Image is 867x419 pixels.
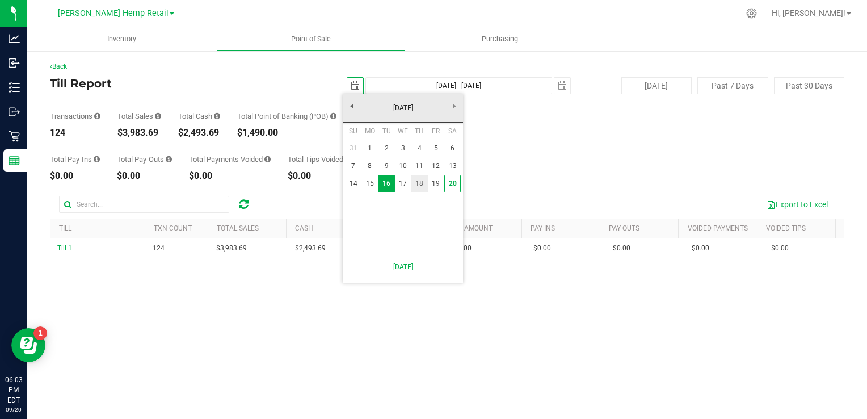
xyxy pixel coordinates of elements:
div: Manage settings [744,8,759,19]
a: 20 [444,175,461,192]
th: Thursday [411,123,428,140]
i: Sum of all voided payment transaction amounts (excluding tips and transaction fees) within the da... [264,156,271,163]
span: $0.00 [613,243,630,254]
a: Point of Sale [216,27,405,51]
th: Saturday [444,123,461,140]
inline-svg: Inbound [9,57,20,69]
div: $0.00 [288,171,351,181]
span: select [347,78,363,94]
span: Till 1 [57,244,72,252]
a: Voided Payments [688,224,748,232]
span: Purchasing [466,34,533,44]
a: 19 [428,175,444,192]
a: TXN Count [154,224,192,232]
i: Sum of all successful, non-voided payment transaction amounts (excluding tips and transaction fee... [155,112,161,120]
p: 06:03 PM EDT [5,375,22,405]
span: $0.00 [533,243,551,254]
a: Purchasing [405,27,594,51]
div: $3,983.69 [117,128,161,137]
span: 124 [153,243,165,254]
th: Sunday [345,123,361,140]
a: 3 [395,140,411,157]
a: 6 [444,140,461,157]
div: Total Sales [117,112,161,120]
a: 15 [361,175,378,192]
a: 5 [428,140,444,157]
a: Till [59,224,71,232]
button: [DATE] [621,77,692,94]
input: Search... [59,196,229,213]
a: Tip Amount [452,224,493,232]
a: 16 [378,175,394,192]
a: 4 [411,140,428,157]
div: $0.00 [189,171,271,181]
i: Sum of all cash pay-outs removed from tills within the date range. [166,156,172,163]
span: Inventory [92,34,151,44]
iframe: Resource center [11,328,45,362]
button: Past 7 Days [697,77,768,94]
div: $2,493.69 [178,128,220,137]
div: Total Pay-Ins [50,156,100,163]
span: [PERSON_NAME] Hemp Retail [58,9,169,18]
a: 9 [378,157,394,175]
th: Monday [361,123,378,140]
span: $2,493.69 [295,243,326,254]
button: Export to Excel [759,195,835,214]
inline-svg: Retail [9,131,20,142]
a: [DATE] [342,99,464,117]
th: Friday [428,123,444,140]
h4: Till Report [50,77,315,90]
a: Pay Ins [531,224,555,232]
div: $1,490.00 [237,128,336,137]
a: 17 [395,175,411,192]
span: Point of Sale [276,34,346,44]
a: 11 [411,157,428,175]
a: Inventory [27,27,216,51]
inline-svg: Reports [9,155,20,166]
th: Tuesday [378,123,394,140]
a: 10 [395,157,411,175]
i: Sum of all successful, non-voided cash payment transaction amounts (excluding tips and transactio... [214,112,220,120]
a: 14 [345,175,361,192]
button: Past 30 Days [774,77,844,94]
a: Pay Outs [609,224,639,232]
a: 2 [378,140,394,157]
inline-svg: Inventory [9,82,20,93]
a: 13 [444,157,461,175]
i: Sum of the successful, non-voided point-of-banking payment transaction amounts, both via payment ... [330,112,336,120]
inline-svg: Outbound [9,106,20,118]
th: Wednesday [395,123,411,140]
inline-svg: Analytics [9,33,20,44]
div: Total Cash [178,112,220,120]
div: Total Tips Voided [288,156,351,163]
iframe: Resource center unread badge [33,326,47,340]
span: $3,983.69 [216,243,247,254]
div: $0.00 [117,171,172,181]
span: Hi, [PERSON_NAME]! [772,9,845,18]
a: Previous [343,97,360,115]
a: Back [50,62,67,70]
div: Transactions [50,112,100,120]
span: $0.00 [692,243,709,254]
a: [DATE] [349,255,457,278]
a: Voided Tips [766,224,806,232]
a: 8 [361,157,378,175]
div: Total Payments Voided [189,156,271,163]
td: Current focused date is Tuesday, September 16, 2025 [378,175,394,192]
a: 31 [345,140,361,157]
div: Total Pay-Outs [117,156,172,163]
a: 7 [345,157,361,175]
p: 09/20 [5,405,22,414]
div: Total Point of Banking (POB) [237,112,336,120]
span: $0.00 [771,243,789,254]
a: 12 [428,157,444,175]
i: Sum of all cash pay-ins added to tills within the date range. [94,156,100,163]
a: Total Sales [217,224,259,232]
div: $0.00 [50,171,100,181]
a: 1 [361,140,378,157]
i: Count of all successful payment transactions, possibly including voids, refunds, and cash-back fr... [94,112,100,120]
a: Cash [295,224,313,232]
div: 124 [50,128,100,137]
span: select [554,78,570,94]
